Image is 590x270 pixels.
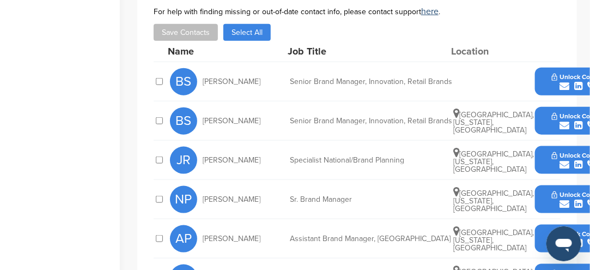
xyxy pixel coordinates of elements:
[290,235,453,243] div: Assistant Brand Manager, [GEOGRAPHIC_DATA]
[170,186,197,213] span: NP
[154,24,218,41] button: Save Contacts
[290,78,453,86] div: Senior Brand Manager, Innovation, Retail Brands
[170,68,197,95] span: BS
[451,46,533,56] div: Location
[154,7,561,16] div: For help with finding missing or out-of-date contact info, please contact support .
[203,157,260,164] span: [PERSON_NAME]
[290,196,453,203] div: Sr. Brand Manager
[546,226,581,261] iframe: Button to launch messaging window
[453,228,534,253] span: [GEOGRAPHIC_DATA], [US_STATE], [GEOGRAPHIC_DATA]
[170,107,197,135] span: BS
[223,24,271,41] button: Select All
[421,6,439,17] a: here
[170,225,197,253] span: AP
[168,46,288,56] div: Name
[170,147,197,174] span: JR
[203,78,260,86] span: [PERSON_NAME]
[203,117,260,125] span: [PERSON_NAME]
[203,235,260,243] span: [PERSON_NAME]
[453,110,534,135] span: [GEOGRAPHIC_DATA], [US_STATE], [GEOGRAPHIC_DATA]
[203,196,260,203] span: [PERSON_NAME]
[290,117,453,125] div: Senior Brand Manager, Innovation, Retail Brands
[453,149,534,174] span: [GEOGRAPHIC_DATA], [US_STATE], [GEOGRAPHIC_DATA]
[290,157,453,164] div: Specialist National/Brand Planning
[453,189,534,213] span: [GEOGRAPHIC_DATA], [US_STATE], [GEOGRAPHIC_DATA]
[288,46,451,56] div: Job Title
